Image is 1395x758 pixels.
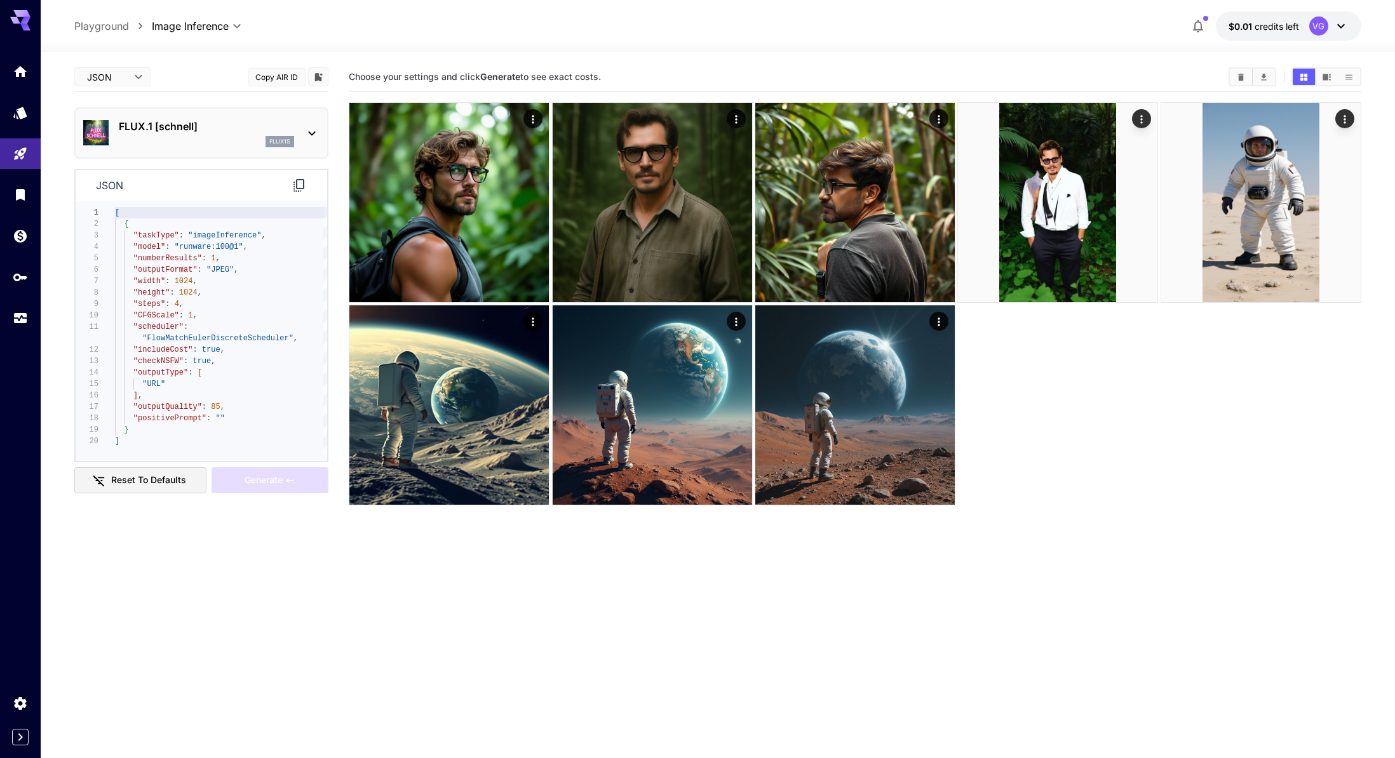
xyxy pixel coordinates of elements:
div: 20 [76,436,98,447]
span: [ [198,368,202,377]
span: : [184,357,188,366]
span: Image Inference [152,18,229,34]
span: true [202,345,220,354]
span: , [216,254,220,263]
img: 9k= [553,103,752,302]
img: 9k= [755,305,955,505]
div: 9 [76,298,98,310]
div: Actions [929,312,948,331]
img: 2Q== [349,305,549,505]
div: 7 [76,276,98,287]
div: Show media in grid viewShow media in video viewShow media in list view [1291,67,1361,86]
span: "height" [133,288,170,297]
div: Actions [1132,109,1151,128]
span: , [234,265,239,274]
img: 2Q== [1161,103,1361,302]
span: [ [115,208,119,217]
div: 10 [76,310,98,321]
span: 1 [189,311,193,320]
span: 85 [212,402,220,411]
span: : [166,300,170,309]
span: "CFGScale" [133,311,179,320]
div: Actions [727,312,746,331]
div: 18 [76,413,98,424]
span: : [198,265,202,274]
div: 1 [76,207,98,218]
button: Reset to defaults [74,467,206,493]
span: true [193,357,212,366]
div: 14 [76,367,98,378]
span: "scheduler" [133,322,184,331]
div: 16 [76,390,98,401]
div: Expand sidebar [12,729,29,745]
span: "imageInference" [189,231,262,240]
span: "model" [133,243,165,251]
div: Actions [929,109,948,128]
button: Download All [1253,69,1275,85]
span: : [166,277,170,286]
div: 4 [76,241,98,253]
div: 8 [76,287,98,298]
div: Settings [13,695,28,711]
div: Actions [727,109,746,128]
button: Show media in video view [1316,69,1338,85]
div: 17 [76,401,98,413]
span: : [170,288,175,297]
span: , [193,277,198,286]
span: $0.01 [1229,21,1255,32]
span: "JPEG" [206,265,234,274]
span: : [193,345,198,354]
span: , [193,311,198,320]
span: "checkNSFW" [133,357,184,366]
button: Add to library [313,69,324,84]
span: "steps" [133,300,165,309]
span: , [138,391,142,400]
span: "includeCost" [133,345,193,354]
span: : [184,322,188,331]
img: 2Q== [553,305,752,505]
div: Library [13,187,28,203]
img: 9k= [958,103,1157,302]
span: JSON [87,70,126,84]
div: Models [13,105,28,121]
span: "taskType" [133,231,179,240]
div: Actions [523,109,542,128]
span: : [179,311,184,320]
span: { [125,220,129,229]
span: , [198,288,202,297]
span: , [179,300,184,309]
span: , [293,334,298,343]
span: Choose your settings and click to see exact costs. [349,71,601,82]
div: Home [13,63,28,79]
span: "positivePrompt" [133,414,206,423]
span: "runware:100@1" [175,243,243,251]
img: 2Q== [755,103,955,302]
span: "URL" [143,380,166,389]
span: } [125,425,129,434]
p: json [96,178,123,193]
div: VG [1309,17,1328,36]
span: 4 [175,300,179,309]
div: 12 [76,344,98,356]
div: 15 [76,378,98,390]
span: "numberResults" [133,254,202,263]
span: : [206,414,211,423]
a: Playground [74,18,129,34]
div: Actions [523,312,542,331]
div: 3 [76,230,98,241]
div: 2 [76,218,98,230]
span: ] [115,437,119,446]
span: credits left [1255,21,1299,32]
span: , [220,402,225,411]
div: FLUX.1 [schnell]flux1s [83,114,320,152]
p: flux1s [269,137,290,146]
img: Z [349,103,549,302]
button: Show media in grid view [1293,69,1315,85]
nav: breadcrumb [74,18,152,34]
span: "" [216,414,225,423]
p: FLUX.1 [schnell] [119,119,294,134]
span: : [202,254,206,263]
button: Show media in list view [1338,69,1360,85]
span: , [243,243,248,251]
